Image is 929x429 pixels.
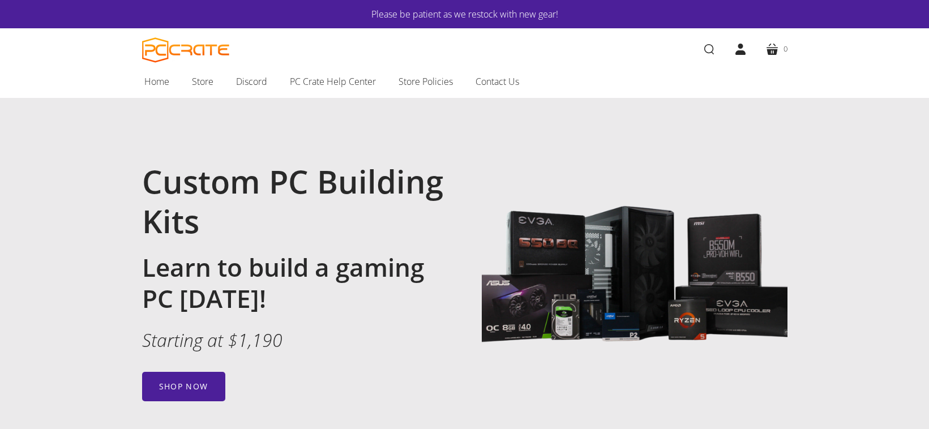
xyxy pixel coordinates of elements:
[142,328,282,352] em: Starting at $1,190
[279,70,387,93] a: PC Crate Help Center
[192,74,213,89] span: Store
[144,74,169,89] span: Home
[784,43,787,55] span: 0
[290,74,376,89] span: PC Crate Help Center
[756,33,797,65] a: 0
[476,74,519,89] span: Contact Us
[399,74,453,89] span: Store Policies
[387,70,464,93] a: Store Policies
[133,70,181,93] a: Home
[142,37,230,63] a: PC CRATE
[236,74,267,89] span: Discord
[464,70,530,93] a: Contact Us
[225,70,279,93] a: Discord
[125,70,804,98] nav: Main navigation
[181,70,225,93] a: Store
[176,7,754,22] a: Please be patient as we restock with new gear!
[142,252,448,314] h2: Learn to build a gaming PC [DATE]!
[142,372,225,401] a: Shop now
[142,161,448,241] h1: Custom PC Building Kits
